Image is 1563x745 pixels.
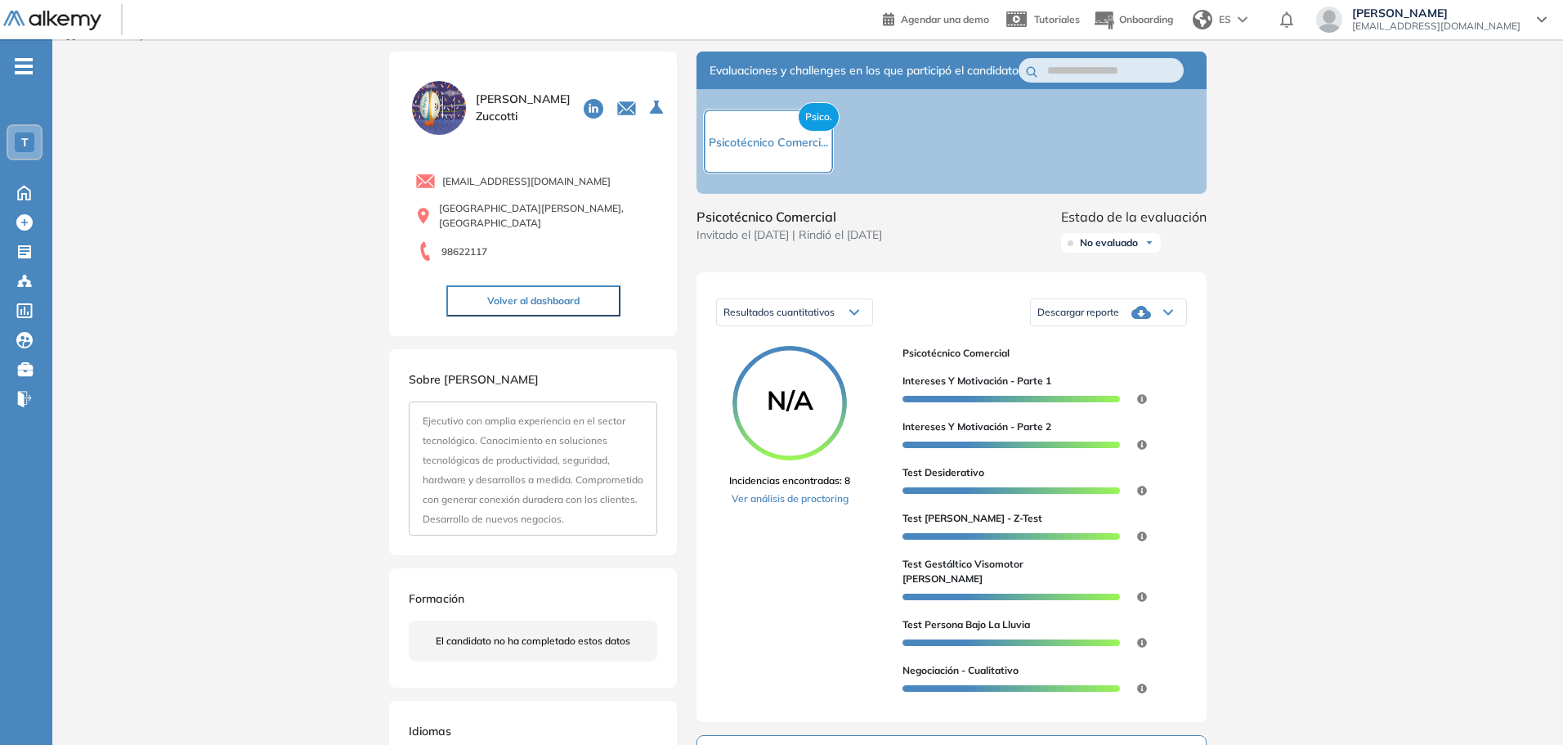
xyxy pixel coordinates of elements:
[729,473,850,488] span: Incidencias encontradas: 8
[709,135,828,150] span: Psicotécnico Comerci...
[15,65,33,68] i: -
[409,724,451,738] span: Idiomas
[902,374,1051,388] span: Intereses y Motivación - Parte 1
[902,420,1051,434] span: Intereses y Motivación - Parte 2
[798,102,840,132] span: Psico.
[902,465,984,480] span: Test Desiderativo
[441,245,487,259] span: 98622117
[409,591,464,606] span: Formación
[446,285,620,316] button: Volver al dashboard
[21,136,29,149] span: T
[902,663,1019,678] span: Negociación - Cualitativo
[436,634,630,649] span: El candidato no ha completado estos datos
[696,207,882,227] span: Psicotécnico Comercial
[723,306,835,318] span: Resultados cuantitativos
[1093,2,1173,38] button: Onboarding
[696,227,882,244] span: Invitado el [DATE] | Rindió el [DATE]
[409,78,469,138] img: PROFILE_MENU_LOGO_USER
[902,617,1030,632] span: Test Persona Bajo la Lluvia
[729,491,850,506] a: Ver análisis de proctoring
[1219,12,1231,27] span: ES
[643,93,673,123] button: Seleccione la evaluación activa
[1269,555,1563,745] div: Widget de chat
[901,13,989,25] span: Agendar una demo
[476,91,571,125] span: [PERSON_NAME] Zuccotti
[1352,20,1520,33] span: [EMAIL_ADDRESS][DOMAIN_NAME]
[1037,306,1119,319] span: Descargar reporte
[423,415,643,525] span: Ejecutivo con amplia experiencia en el sector tecnológico. Conocimiento en soluciones tecnológica...
[1061,207,1207,227] span: Estado de la evaluación
[732,387,847,413] span: N/A
[902,511,1042,526] span: Test [PERSON_NAME] - Z-Test
[1193,10,1212,29] img: world
[409,372,539,387] span: Sobre [PERSON_NAME]
[1034,13,1080,25] span: Tutoriales
[1119,13,1173,25] span: Onboarding
[710,62,1019,79] span: Evaluaciones y challenges en los que participó el candidato
[1238,16,1247,23] img: arrow
[1144,238,1154,248] img: Ícono de flecha
[902,346,1174,361] span: Psicotécnico Comercial
[442,174,611,189] span: [EMAIL_ADDRESS][DOMAIN_NAME]
[439,201,657,231] span: [GEOGRAPHIC_DATA][PERSON_NAME], [GEOGRAPHIC_DATA]
[902,557,1092,586] span: Test Gestáltico Visomotor [PERSON_NAME]
[883,8,989,28] a: Agendar una demo
[1352,7,1520,20] span: [PERSON_NAME]
[1269,555,1563,745] iframe: Chat Widget
[1080,236,1138,249] span: No evaluado
[3,11,101,31] img: Logo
